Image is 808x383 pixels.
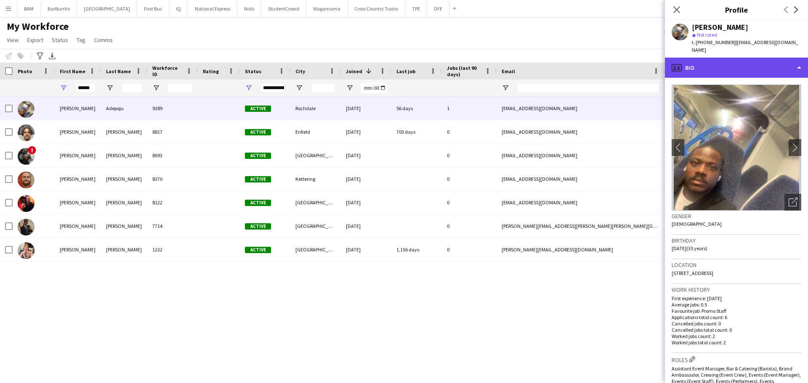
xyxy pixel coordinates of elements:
[3,34,22,45] a: View
[106,68,131,74] span: Last Name
[497,120,665,143] div: [EMAIL_ADDRESS][DOMAIN_NAME]
[28,146,36,154] span: !
[147,238,198,261] div: 1232
[427,0,449,17] button: DFE
[94,36,113,44] span: Comms
[361,83,386,93] input: Joined Filter Input
[442,120,497,143] div: 0
[101,238,147,261] div: [PERSON_NAME]
[55,120,101,143] div: [PERSON_NAME]
[55,97,101,120] div: [PERSON_NAME]
[101,97,147,120] div: Adepoju
[672,320,801,327] p: Cancelled jobs count: 0
[261,0,306,17] button: StudentCrowd
[60,68,85,74] span: First Name
[442,167,497,190] div: 0
[672,270,713,276] span: [STREET_ADDRESS]
[52,36,68,44] span: Status
[245,200,271,206] span: Active
[341,144,391,167] div: [DATE]
[245,129,271,135] span: Active
[502,68,515,74] span: Email
[341,120,391,143] div: [DATE]
[497,167,665,190] div: [EMAIL_ADDRESS][DOMAIN_NAME]
[692,24,748,31] div: [PERSON_NAME]
[55,167,101,190] div: [PERSON_NAME]
[341,238,391,261] div: [DATE]
[692,39,736,45] span: t. [PHONE_NUMBER]
[152,65,183,77] span: Workforce ID
[18,68,32,74] span: Photo
[101,120,147,143] div: [PERSON_NAME]
[290,167,341,190] div: Kettering
[697,32,717,38] span: Not rated
[311,83,336,93] input: City Filter Input
[290,238,341,261] div: [GEOGRAPHIC_DATA]
[147,97,198,120] div: 9389
[341,97,391,120] div: [DATE]
[24,34,47,45] a: Export
[18,219,35,235] img: Joshua Haigh
[672,339,801,346] p: Worked jobs total count: 2
[18,148,35,165] img: Joshua Gordon
[75,83,96,93] input: First Name Filter Input
[497,214,665,238] div: [PERSON_NAME][EMAIL_ADDRESS][PERSON_NAME][PERSON_NAME][DOMAIN_NAME]
[672,85,801,211] img: Crew avatar or photo
[672,261,801,269] h3: Location
[60,84,67,92] button: Open Filter Menu
[17,0,41,17] button: BAM
[18,101,35,118] img: Joshua Adepoju
[391,97,442,120] div: 56 days
[306,0,348,17] button: Wagamama
[7,36,19,44] span: View
[442,214,497,238] div: 0
[295,84,303,92] button: Open Filter Menu
[245,153,271,159] span: Active
[18,242,35,259] img: Joshua Etherington
[77,0,137,17] button: [GEOGRAPHIC_DATA]
[147,214,198,238] div: 7714
[295,68,305,74] span: City
[672,333,801,339] p: Worked jobs count: 2
[55,191,101,214] div: [PERSON_NAME]
[665,58,808,78] div: Bio
[672,308,801,314] p: Favourite job: Promo Staff
[55,238,101,261] div: [PERSON_NAME]
[169,0,188,17] button: IQ
[27,36,43,44] span: Export
[73,34,89,45] a: Tag
[442,144,497,167] div: 0
[55,214,101,238] div: [PERSON_NAME]
[447,65,481,77] span: Jobs (last 90 days)
[341,167,391,190] div: [DATE]
[497,238,665,261] div: [PERSON_NAME][EMAIL_ADDRESS][DOMAIN_NAME]
[147,167,198,190] div: 8370
[517,83,660,93] input: Email Filter Input
[188,0,237,17] button: National Express
[672,221,722,227] span: [DEMOGRAPHIC_DATA]
[7,20,69,33] span: My Workforce
[147,144,198,167] div: 8693
[290,144,341,167] div: [GEOGRAPHIC_DATA]
[245,68,261,74] span: Status
[497,144,665,167] div: [EMAIL_ADDRESS][DOMAIN_NAME]
[203,68,219,74] span: Rating
[502,84,509,92] button: Open Filter Menu
[346,68,362,74] span: Joined
[672,212,801,220] h3: Gender
[90,34,116,45] a: Comms
[396,68,415,74] span: Last job
[442,191,497,214] div: 0
[672,245,707,251] span: [DATE] (33 years)
[405,0,427,17] button: TPE
[497,191,665,214] div: [EMAIL_ADDRESS][DOMAIN_NAME]
[167,83,193,93] input: Workforce ID Filter Input
[237,0,261,17] button: Nido
[48,34,72,45] a: Status
[55,144,101,167] div: [PERSON_NAME]
[391,238,442,261] div: 1,156 days
[391,120,442,143] div: 703 days
[41,0,77,17] button: BarBurrito
[18,172,35,188] img: JOSHUA HIGGINS
[101,144,147,167] div: [PERSON_NAME]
